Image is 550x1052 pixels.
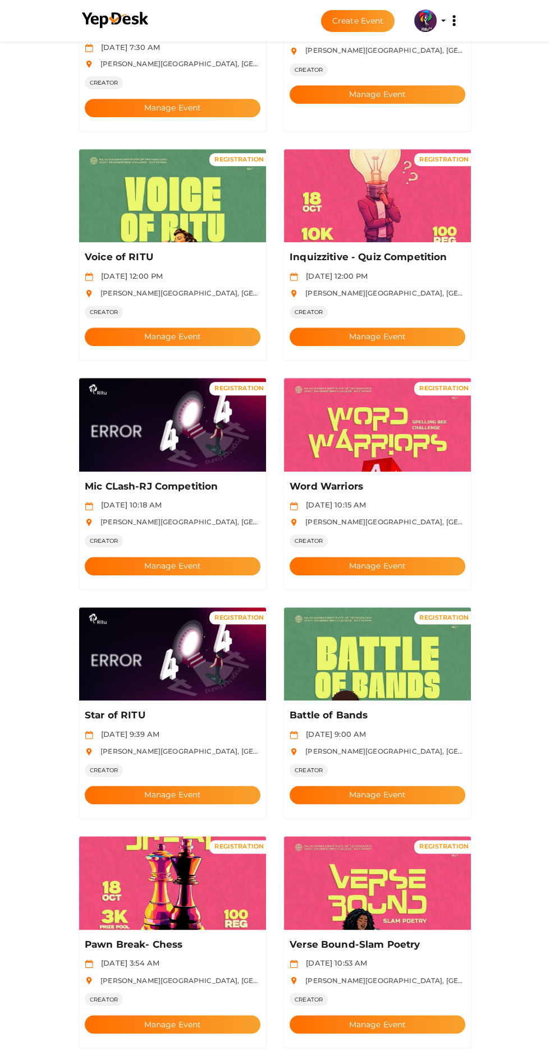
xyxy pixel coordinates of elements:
[85,60,93,68] img: location.svg
[85,959,93,968] img: calendar.svg
[85,709,257,722] p: Star of RITU
[85,518,93,527] img: location.svg
[300,730,366,739] span: [DATE] 9:00 AM
[85,502,93,510] img: calendar.svg
[290,976,298,985] img: location.svg
[214,384,264,392] span: REGISTRATION
[85,99,260,117] button: Manage Event
[85,938,257,952] p: Pawn Break- Chess
[414,10,437,32] img: 5BK8ZL5P_small.png
[290,557,465,575] button: Manage Event
[95,271,163,280] span: [DATE] 12:00 PM
[290,764,328,777] span: CREATOR
[300,958,367,967] span: [DATE] 10:53 AM
[284,607,471,701] img: AFLJFK65_normal.jpeg
[85,534,123,547] span: CREATOR
[321,10,395,32] button: Create Event
[85,786,260,804] button: Manage Event
[290,480,462,493] p: Word Warriors
[85,306,123,319] span: CREATOR
[95,958,159,967] span: [DATE] 3:54 AM
[290,709,462,722] p: Battle of Bands
[290,273,298,281] img: calendar.svg
[85,748,93,756] img: location.svg
[95,730,159,739] span: [DATE] 9:39 AM
[290,1015,465,1033] button: Manage Event
[95,43,160,52] span: [DATE] 7:30 AM
[85,1015,260,1033] button: Manage Event
[85,273,93,281] img: calendar.svg
[419,842,469,850] span: REGISTRATION
[79,149,266,243] img: W6SV3SIL_normal.jpeg
[214,842,264,850] span: REGISTRATION
[290,518,298,527] img: location.svg
[290,85,465,104] button: Manage Event
[290,938,462,952] p: Verse Bound-Slam Poetry
[85,976,93,985] img: location.svg
[290,959,298,968] img: calendar.svg
[290,502,298,510] img: calendar.svg
[290,748,298,756] img: location.svg
[290,306,328,319] span: CREATOR
[300,271,368,280] span: [DATE] 12:00 PM
[85,557,260,575] button: Manage Event
[85,731,93,739] img: calendar.svg
[85,764,123,777] span: CREATOR
[79,378,266,472] img: MRLFWHC2_normal.png
[290,731,298,739] img: calendar.svg
[85,76,123,89] span: CREATOR
[284,378,471,472] img: HSUVCBIO_normal.png
[95,500,162,509] span: [DATE] 10:18 AM
[419,155,469,163] span: REGISTRATION
[85,993,123,1005] span: CREATOR
[290,534,328,547] span: CREATOR
[290,786,465,804] button: Manage Event
[85,289,93,298] img: location.svg
[419,613,469,621] span: REGISTRATION
[290,993,328,1005] span: CREATOR
[85,251,257,264] p: Voice of RITU
[79,836,266,930] img: UVVL7W9X_normal.png
[79,607,266,701] img: 9R3KE9MM_normal.png
[300,500,366,509] span: [DATE] 10:15 AM
[290,47,298,56] img: location.svg
[85,327,260,346] button: Manage Event
[85,480,257,493] p: Mic CLash-RJ Competition
[290,327,465,346] button: Manage Event
[214,155,264,163] span: REGISTRATION
[85,44,93,52] img: calendar.svg
[284,836,471,930] img: XNHLQ3GQ_normal.jpeg
[290,63,328,76] span: CREATOR
[214,613,264,621] span: REGISTRATION
[290,251,462,264] p: Inquizzitive - Quiz Competition
[284,149,471,243] img: 6G0HBT4I_normal.jpeg
[419,384,469,392] span: REGISTRATION
[290,289,298,298] img: location.svg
